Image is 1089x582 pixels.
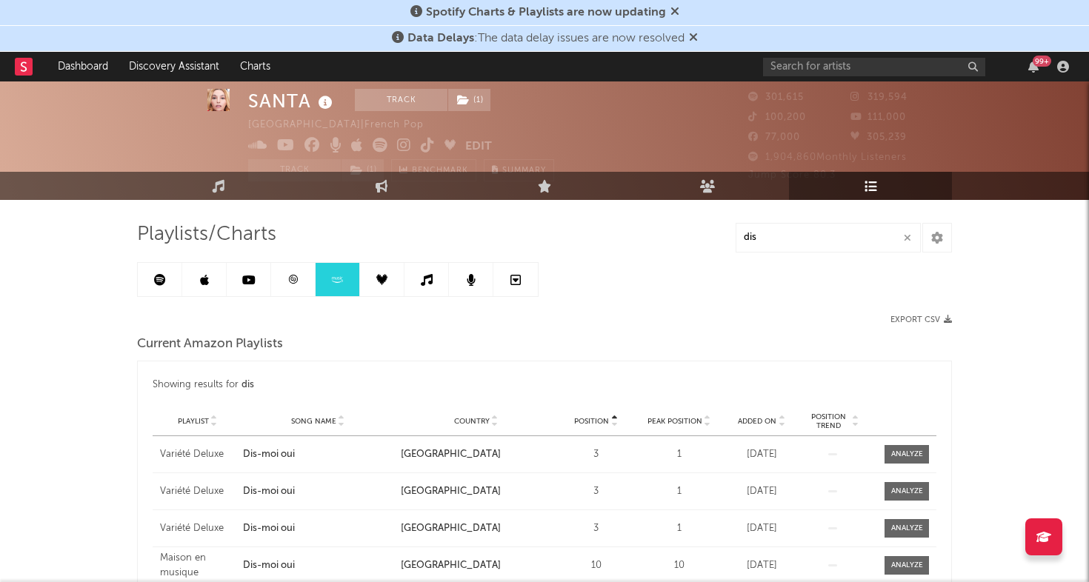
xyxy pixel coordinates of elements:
[670,7,679,19] span: Dismiss
[230,52,281,81] a: Charts
[1028,61,1039,73] button: 99+
[748,170,836,180] span: Jump Score: 80.3
[412,162,468,180] span: Benchmark
[484,159,554,181] button: Summary
[724,447,799,462] div: [DATE]
[738,417,776,426] span: Added On
[647,417,702,426] span: Peak Position
[642,447,717,462] div: 1
[559,484,634,499] div: 3
[642,484,717,499] div: 1
[341,159,384,181] span: ( 1 )
[748,133,800,142] span: 77,000
[137,335,283,353] span: Current Amazon Playlists
[454,417,490,426] span: Country
[1033,56,1051,67] div: 99 +
[119,52,230,81] a: Discovery Assistant
[763,58,985,76] input: Search for artists
[559,558,634,573] div: 10
[559,521,634,536] div: 3
[401,558,551,573] div: [GEOGRAPHIC_DATA]
[291,417,336,426] span: Song Name
[850,93,907,102] span: 319,594
[47,52,119,81] a: Dashboard
[407,33,474,44] span: Data Delays
[724,521,799,536] div: [DATE]
[724,558,799,573] div: [DATE]
[642,521,717,536] div: 1
[689,33,698,44] span: Dismiss
[502,167,546,175] span: Summary
[248,159,341,181] button: Track
[248,116,441,134] div: [GEOGRAPHIC_DATA] | French Pop
[448,89,490,111] button: (1)
[850,113,906,122] span: 111,000
[342,159,384,181] button: (1)
[401,521,551,536] div: [GEOGRAPHIC_DATA]
[736,223,921,252] input: Search Playlists/Charts
[248,89,336,113] div: SANTA
[243,521,393,536] a: Dis-moi oui
[153,376,936,394] div: Showing results for
[465,138,492,156] button: Edit
[243,484,393,499] a: Dis-moi oui
[559,447,634,462] div: 3
[160,447,236,462] a: Variété Deluxe
[748,113,806,122] span: 100,200
[160,521,236,536] a: Variété Deluxe
[401,484,551,499] div: [GEOGRAPHIC_DATA]
[401,447,551,462] div: [GEOGRAPHIC_DATA]
[242,376,254,394] div: dis
[426,7,666,19] span: Spotify Charts & Playlists are now updating
[850,133,907,142] span: 305,239
[243,558,393,573] a: Dis-moi oui
[160,484,236,499] a: Variété Deluxe
[391,159,476,181] a: Benchmark
[407,33,685,44] span: : The data delay issues are now resolved
[447,89,491,111] span: ( 1 )
[807,412,850,430] span: Position Trend
[890,315,952,324] button: Export CSV
[178,417,209,426] span: Playlist
[160,551,236,580] a: Maison en musique
[137,226,276,244] span: Playlists/Charts
[748,93,804,102] span: 301,615
[724,484,799,499] div: [DATE]
[355,89,447,111] button: Track
[748,153,907,162] span: 1,904,860 Monthly Listeners
[243,447,393,462] a: Dis-moi oui
[574,417,609,426] span: Position
[642,558,717,573] div: 10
